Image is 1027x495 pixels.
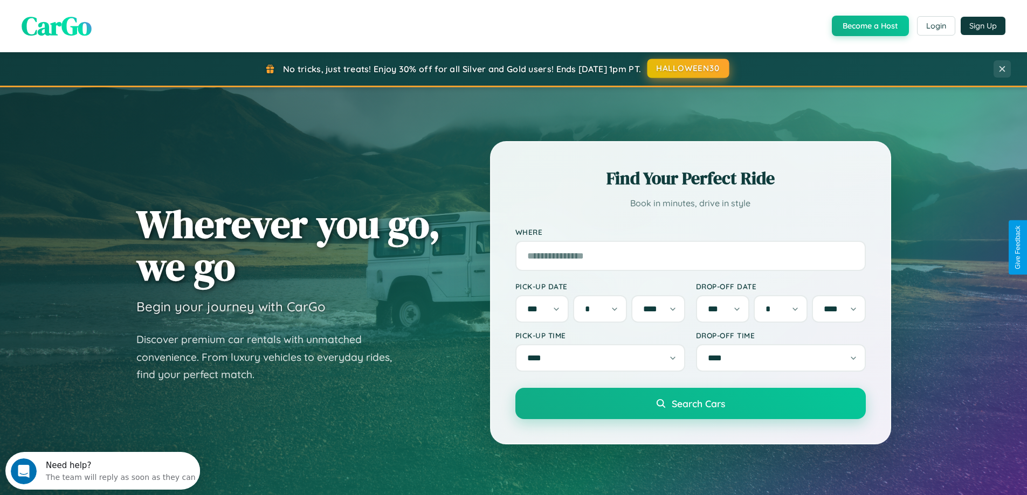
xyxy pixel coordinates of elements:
[647,59,729,78] button: HALLOWEEN30
[696,282,866,291] label: Drop-off Date
[672,398,725,409] span: Search Cars
[22,8,92,44] span: CarGo
[515,227,866,236] label: Where
[136,298,326,315] h3: Begin your journey with CarGo
[961,17,1005,35] button: Sign Up
[11,458,37,484] iframe: Intercom live chat
[832,16,909,36] button: Become a Host
[1014,226,1022,269] div: Give Feedback
[283,64,641,74] span: No tricks, just treats! Enjoy 30% off for all Silver and Gold users! Ends [DATE] 1pm PT.
[40,9,190,18] div: Need help?
[917,16,955,36] button: Login
[515,331,685,340] label: Pick-up Time
[515,166,866,190] h2: Find Your Perfect Ride
[136,331,406,384] p: Discover premium car rentals with unmatched convenience. From luxury vehicles to everyday rides, ...
[515,196,866,211] p: Book in minutes, drive in style
[5,452,200,490] iframe: Intercom live chat discovery launcher
[515,388,866,419] button: Search Cars
[40,18,190,29] div: The team will reply as soon as they can
[515,282,685,291] label: Pick-up Date
[696,331,866,340] label: Drop-off Time
[136,203,440,288] h1: Wherever you go, we go
[4,4,201,34] div: Open Intercom Messenger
